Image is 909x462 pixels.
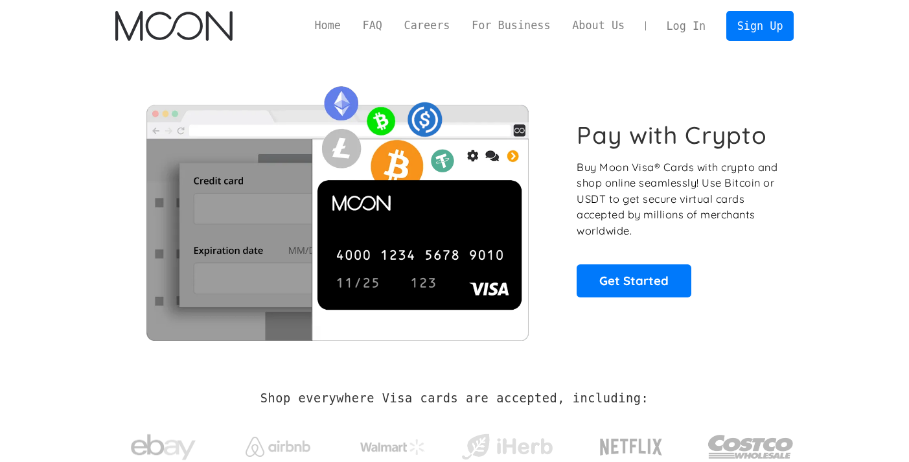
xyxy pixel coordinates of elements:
[304,17,352,34] a: Home
[461,17,561,34] a: For Business
[577,121,767,150] h1: Pay with Crypto
[352,17,393,34] a: FAQ
[561,17,636,34] a: About Us
[577,159,779,239] p: Buy Moon Visa® Cards with crypto and shop online seamlessly! Use Bitcoin or USDT to get secure vi...
[360,439,425,455] img: Walmart
[726,11,794,40] a: Sign Up
[115,11,233,41] img: Moon Logo
[344,426,441,461] a: Walmart
[115,11,233,41] a: home
[246,437,310,457] img: Airbnb
[260,391,649,406] h2: Shop everywhere Visa cards are accepted, including:
[656,12,717,40] a: Log In
[577,264,691,297] a: Get Started
[393,17,461,34] a: Careers
[115,77,559,340] img: Moon Cards let you spend your crypto anywhere Visa is accepted.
